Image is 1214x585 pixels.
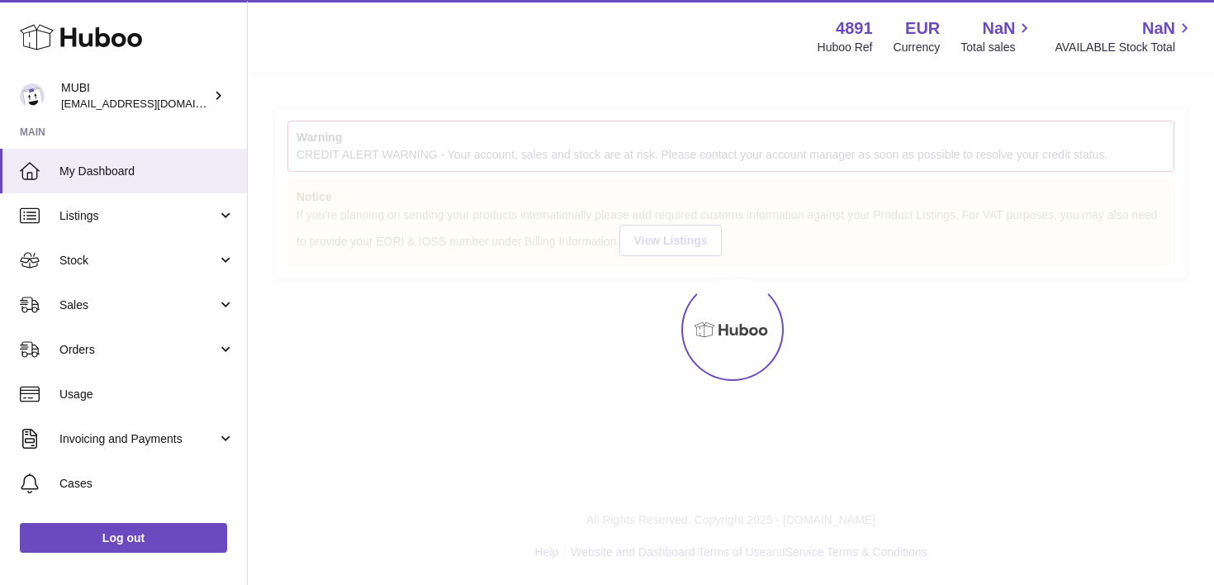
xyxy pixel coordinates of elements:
span: Stock [59,253,217,269]
div: Huboo Ref [818,40,873,55]
span: My Dashboard [59,164,235,179]
strong: EUR [905,17,940,40]
span: NaN [982,17,1015,40]
span: Listings [59,208,217,224]
span: Cases [59,476,235,492]
span: NaN [1142,17,1175,40]
a: Log out [20,523,227,553]
span: Invoicing and Payments [59,431,217,447]
span: Total sales [960,40,1034,55]
div: Currency [894,40,941,55]
img: shop@mubi.com [20,83,45,108]
strong: 4891 [836,17,873,40]
span: [EMAIL_ADDRESS][DOMAIN_NAME] [61,97,243,110]
span: Sales [59,297,217,313]
div: MUBI [61,80,210,112]
a: NaN AVAILABLE Stock Total [1055,17,1194,55]
a: NaN Total sales [960,17,1034,55]
span: AVAILABLE Stock Total [1055,40,1194,55]
span: Orders [59,342,217,358]
span: Usage [59,387,235,402]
